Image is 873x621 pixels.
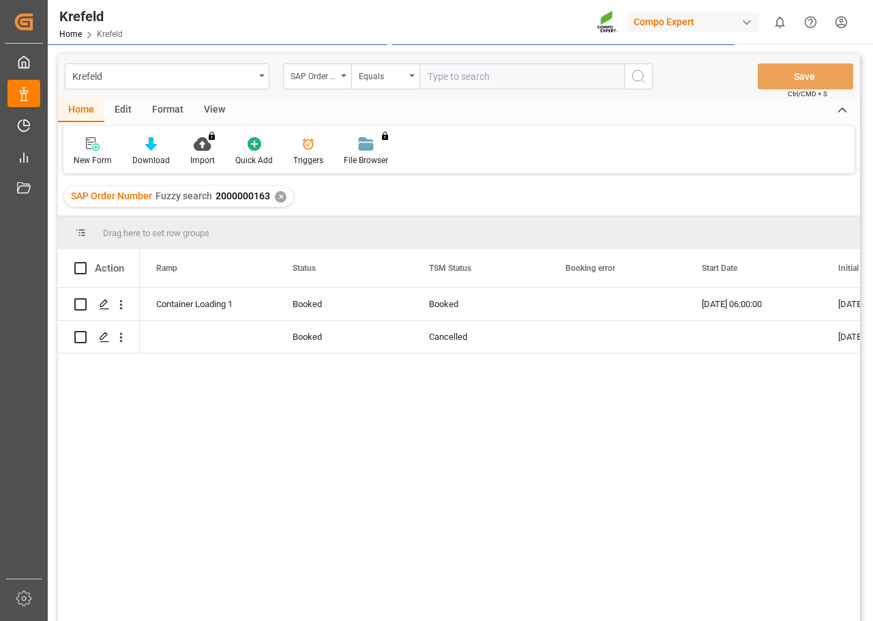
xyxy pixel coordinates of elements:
div: Triggers [293,154,323,167]
div: Krefeld [72,67,254,84]
button: search button [624,63,653,89]
button: Save [758,63,853,89]
div: Action [95,262,124,274]
div: Format [142,99,194,122]
div: Cancelled [429,321,533,353]
button: open menu [351,63,419,89]
div: View [194,99,235,122]
input: Type to search [419,63,624,89]
span: Status [293,263,316,273]
div: Compo Expert [628,12,759,32]
img: Screenshot%202023-09-29%20at%2010.02.21.png_1712312052.png [597,10,619,34]
div: Booked [293,289,396,320]
div: New Form [74,154,112,167]
a: Home [59,29,82,39]
div: Equals [359,67,405,83]
div: Home [58,99,104,122]
span: 2000000163 [216,190,270,201]
button: Compo Expert [628,9,765,35]
div: Edit [104,99,142,122]
div: Quick Add [235,154,273,167]
button: open menu [283,63,351,89]
div: SAP Order Number [291,67,337,83]
span: Start Date [702,263,737,273]
button: Help Center [795,7,826,38]
span: Ctrl/CMD + S [788,89,827,99]
span: Booking error [565,263,615,273]
button: open menu [65,63,269,89]
div: Press SPACE to select this row. [58,288,140,321]
div: Booked [293,321,396,353]
div: ✕ [275,191,286,203]
div: Krefeld [59,6,123,27]
span: Drag here to set row groups [103,228,209,238]
span: TSM Status [429,263,471,273]
div: Container Loading 1 [156,289,260,320]
div: Booked [429,289,533,320]
span: Ramp [156,263,177,273]
span: SAP Order Number [71,190,152,201]
div: Press SPACE to select this row. [58,321,140,353]
span: Fuzzy search [156,190,212,201]
div: [DATE] 06:00:00 [685,288,822,320]
div: Download [132,154,170,167]
button: show 0 new notifications [765,7,795,38]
